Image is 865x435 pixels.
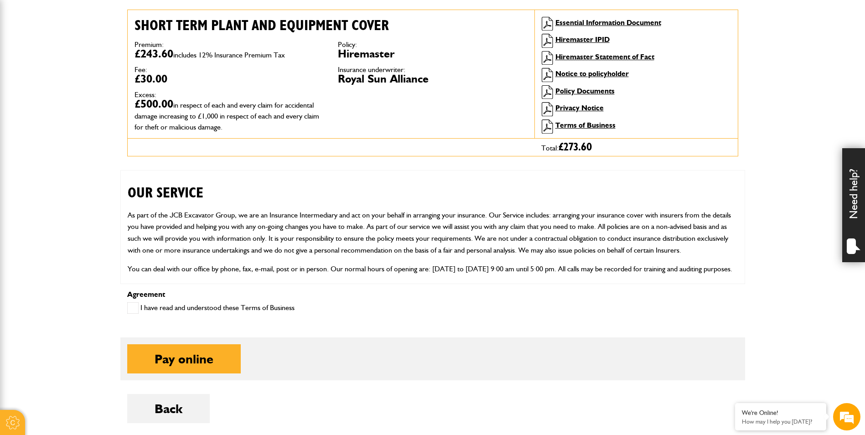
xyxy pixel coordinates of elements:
[555,18,661,27] a: Essential Information Document
[742,409,819,417] div: We're Online!
[555,104,604,112] a: Privacy Notice
[127,302,295,314] label: I have read and understood these Terms of Business
[338,73,528,84] dd: Royal Sun Alliance
[555,121,616,129] a: Terms of Business
[338,48,528,59] dd: Hiremaster
[135,17,528,34] h2: Short term plant and equipment cover
[173,51,285,59] span: includes 12% Insurance Premium Tax
[555,52,654,61] a: Hiremaster Statement of Fact
[555,87,615,95] a: Policy Documents
[555,35,610,44] a: Hiremaster IPID
[135,91,324,98] dt: Excess:
[338,66,528,73] dt: Insurance underwriter:
[128,263,738,275] p: You can deal with our office by phone, fax, e-mail, post or in person. Our normal hours of openin...
[128,209,738,256] p: As part of the JCB Excavator Group, we are an Insurance Intermediary and act on your behalf in ar...
[128,171,738,202] h2: OUR SERVICE
[742,418,819,425] p: How may I help you today?
[135,66,324,73] dt: Fee:
[564,142,592,153] span: 273.60
[555,69,629,78] a: Notice to policyholder
[135,73,324,84] dd: £30.00
[127,394,210,423] button: Back
[338,41,528,48] dt: Policy:
[127,344,241,373] button: Pay online
[559,142,592,153] span: £
[135,48,324,59] dd: £243.60
[135,98,324,131] dd: £500.00
[127,291,738,298] p: Agreement
[135,101,319,131] span: in respect of each and every claim for accidental damage increasing to £1,000 in respect of each ...
[534,139,738,156] div: Total:
[128,282,738,313] h2: CUSTOMER PROTECTION INFORMATION
[135,41,324,48] dt: Premium:
[842,148,865,262] div: Need help?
